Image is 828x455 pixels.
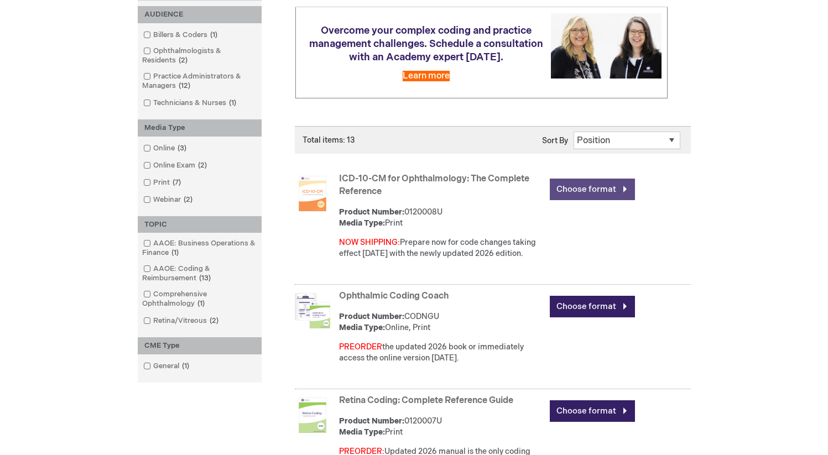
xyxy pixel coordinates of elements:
div: 0120007U Print [339,416,544,438]
font: NOW SHIPPING: [339,238,400,247]
span: 12 [176,81,193,90]
a: Choose format [550,400,635,422]
div: the updated 2026 book or immediately access the online version [DATE]. [339,342,544,364]
a: Technicians & Nurses1 [140,98,241,108]
span: 2 [176,56,190,65]
a: Choose format [550,296,635,317]
span: 1 [169,248,181,257]
span: 1 [207,30,220,39]
strong: Product Number: [339,207,404,217]
span: 3 [175,144,189,153]
span: Total items: 13 [303,135,355,145]
strong: Media Type: [339,427,385,437]
a: Ophthalmologists & Residents2 [140,46,259,66]
div: 0120008U Print [339,207,544,229]
a: ICD-10-CM for Ophthalmology: The Complete Reference [339,174,529,197]
a: Print7 [140,177,185,188]
a: AAOE: Business Operations & Finance1 [140,238,259,258]
div: CODNGU Online, Print [339,311,544,333]
a: Comprehensive Ophthalmology1 [140,289,259,309]
img: ICD-10-CM for Ophthalmology: The Complete Reference [295,176,330,211]
img: Ophthalmic Coding Coach [295,293,330,328]
span: Overcome your complex coding and practice management challenges. Schedule a consultation with an ... [309,25,543,63]
a: Billers & Coders1 [140,30,222,40]
div: Prepare now for code changes taking effect [DATE] with the newly updated 2026 edition. [339,237,544,259]
strong: Product Number: [339,312,404,321]
a: Ophthalmic Coding Coach [339,291,449,301]
span: 1 [195,299,207,308]
span: 1 [226,98,239,107]
span: 2 [181,195,195,204]
a: Practice Administrators & Managers12 [140,71,259,91]
span: 1 [179,362,192,370]
a: Retina/Vitreous2 [140,316,223,326]
div: CME Type [138,337,262,354]
strong: Media Type: [339,323,385,332]
div: TOPIC [138,216,262,233]
a: AAOE: Coding & Reimbursement13 [140,264,259,284]
img: Retina Coding: Complete Reference Guide [295,398,330,433]
a: Online Exam2 [140,160,211,171]
a: Learn more [403,71,450,81]
a: Retina Coding: Complete Reference Guide [339,395,513,406]
strong: Media Type: [339,218,385,228]
div: AUDIENCE [138,6,262,23]
span: 2 [207,316,221,325]
span: 2 [195,161,210,170]
span: 7 [170,178,184,187]
span: 13 [196,274,213,283]
div: Media Type [138,119,262,137]
a: Webinar2 [140,195,197,205]
font: PREORDER [339,342,382,352]
img: Schedule a consultation with an Academy expert today [551,13,662,78]
a: Online3 [140,143,191,154]
strong: Product Number: [339,416,404,426]
a: General1 [140,361,194,372]
a: Choose format [550,179,635,200]
label: Sort By [542,136,568,145]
